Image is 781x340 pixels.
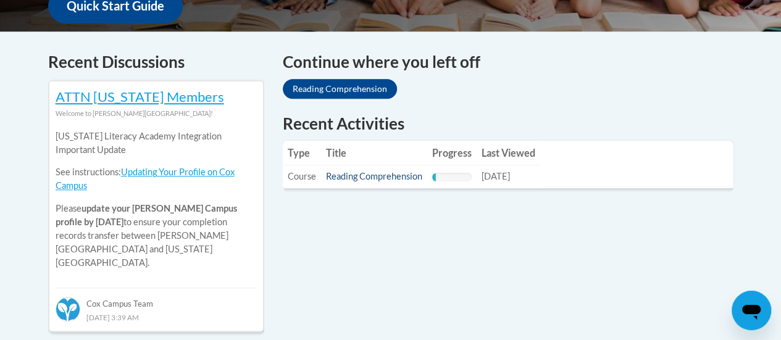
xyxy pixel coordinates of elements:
div: Progress, % [432,173,436,181]
img: Cox Campus Team [56,297,80,321]
a: Reading Comprehension [326,171,422,181]
span: Course [288,171,316,181]
iframe: Button to launch messaging window [732,291,771,330]
a: Reading Comprehension [283,79,397,99]
a: ATTN [US_STATE] Members [56,88,224,105]
div: Cox Campus Team [56,288,257,310]
p: See instructions: [56,165,257,193]
th: Progress [427,141,477,165]
h1: Recent Activities [283,112,733,135]
span: [DATE] [482,171,510,181]
th: Type [283,141,321,165]
a: Updating Your Profile on Cox Campus [56,167,235,191]
th: Last Viewed [477,141,540,165]
th: Title [321,141,427,165]
div: [DATE] 3:39 AM [56,310,257,324]
b: update your [PERSON_NAME] Campus profile by [DATE] [56,203,237,227]
h4: Recent Discussions [48,50,264,74]
p: [US_STATE] Literacy Academy Integration Important Update [56,130,257,157]
div: Please to ensure your completion records transfer between [PERSON_NAME][GEOGRAPHIC_DATA] and [US_... [56,120,257,279]
h4: Continue where you left off [283,50,733,74]
div: Welcome to [PERSON_NAME][GEOGRAPHIC_DATA]! [56,107,257,120]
